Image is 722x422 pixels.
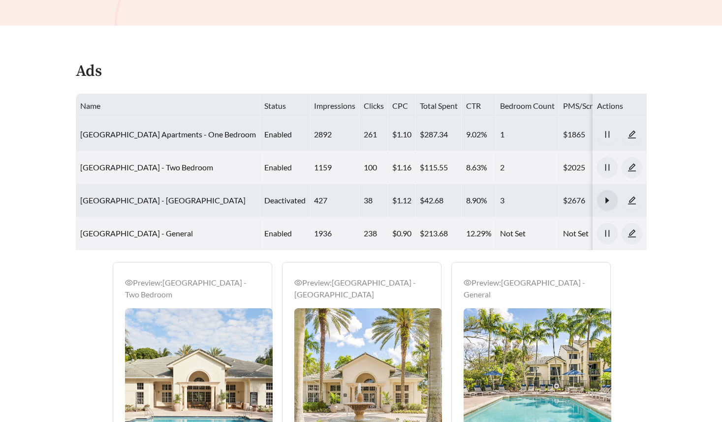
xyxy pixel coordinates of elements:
th: PMS/Scraper Unit Price [559,94,648,118]
td: Not Set [496,217,559,250]
th: Name [76,94,260,118]
td: $1.12 [388,184,416,217]
td: 427 [310,184,360,217]
a: edit [622,195,642,205]
button: pause [597,124,618,145]
span: CPC [392,101,408,110]
td: 2 [496,151,559,184]
th: Impressions [310,94,360,118]
span: enabled [264,162,292,172]
td: 261 [360,118,388,151]
td: 1159 [310,151,360,184]
a: edit [622,130,642,139]
td: $0.90 [388,217,416,250]
td: $1865 [559,118,648,151]
td: $2025 [559,151,648,184]
button: pause [597,223,618,244]
a: edit [622,228,642,238]
td: 1 [496,118,559,151]
button: edit [622,223,642,244]
span: CTR [466,101,481,110]
span: eye [125,279,133,287]
td: $287.34 [416,118,462,151]
span: eye [294,279,302,287]
button: edit [622,190,642,211]
td: $1.10 [388,118,416,151]
span: eye [464,279,471,287]
td: $1.16 [388,151,416,184]
button: edit [622,124,642,145]
button: pause [597,157,618,178]
td: 9.02% [462,118,496,151]
span: edit [622,130,642,139]
div: Preview: [GEOGRAPHIC_DATA] - Two Bedroom [125,277,260,300]
td: 8.63% [462,151,496,184]
button: edit [622,157,642,178]
th: Status [260,94,310,118]
td: Not Set [559,217,648,250]
th: Clicks [360,94,388,118]
a: [GEOGRAPHIC_DATA] Apartments - One Bedroom [80,130,256,139]
td: 100 [360,151,388,184]
span: enabled [264,228,292,238]
div: Preview: [GEOGRAPHIC_DATA] - General [464,277,598,300]
span: edit [622,196,642,205]
td: $2676 [559,184,648,217]
a: [GEOGRAPHIC_DATA] - Two Bedroom [80,162,213,172]
td: $115.55 [416,151,462,184]
th: Actions [593,94,647,118]
span: pause [597,163,617,172]
td: 38 [360,184,388,217]
span: edit [622,163,642,172]
span: deactivated [264,195,306,205]
button: caret-right [597,190,618,211]
span: pause [597,130,617,139]
a: [GEOGRAPHIC_DATA] - [GEOGRAPHIC_DATA] [80,195,246,205]
td: $42.68 [416,184,462,217]
a: edit [622,162,642,172]
span: edit [622,229,642,238]
td: 3 [496,184,559,217]
th: Bedroom Count [496,94,559,118]
td: 1936 [310,217,360,250]
a: [GEOGRAPHIC_DATA] - General [80,228,193,238]
span: caret-right [597,196,617,205]
td: 2892 [310,118,360,151]
span: enabled [264,130,292,139]
td: 8.90% [462,184,496,217]
td: 238 [360,217,388,250]
th: Total Spent [416,94,462,118]
td: 12.29% [462,217,496,250]
h4: Ads [76,63,102,80]
td: $213.68 [416,217,462,250]
div: Preview: [GEOGRAPHIC_DATA] - [GEOGRAPHIC_DATA] [294,277,429,300]
span: pause [597,229,617,238]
